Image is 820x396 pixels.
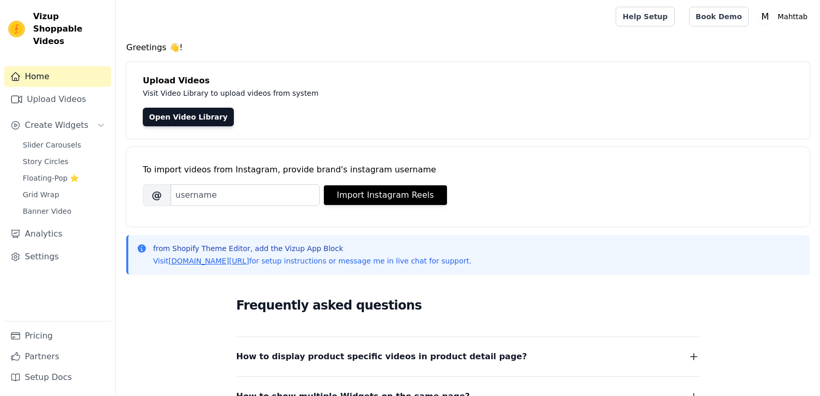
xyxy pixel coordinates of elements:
[23,156,68,167] span: Story Circles
[23,140,81,150] span: Slider Carousels
[236,295,700,316] h2: Frequently asked questions
[4,326,111,346] a: Pricing
[153,256,471,266] p: Visit for setup instructions or message me in live chat for support.
[17,154,111,169] a: Story Circles
[153,243,471,254] p: from Shopify Theme Editor, add the Vizup App Block
[143,75,793,87] h4: Upload Videos
[757,7,812,26] button: M Mahttab
[616,7,674,26] a: Help Setup
[23,189,59,200] span: Grid Wrap
[33,10,107,48] span: Vizup Shoppable Videos
[143,108,234,126] a: Open Video Library
[4,346,111,367] a: Partners
[773,7,812,26] p: Mahttab
[4,89,111,110] a: Upload Videos
[143,184,171,206] span: @
[4,115,111,136] button: Create Widgets
[4,367,111,388] a: Setup Docs
[236,349,527,364] span: How to display product specific videos in product detail page?
[236,349,700,364] button: How to display product specific videos in product detail page?
[762,11,769,22] text: M
[4,66,111,87] a: Home
[17,138,111,152] a: Slider Carousels
[25,119,88,131] span: Create Widgets
[4,246,111,267] a: Settings
[171,184,320,206] input: username
[23,173,79,183] span: Floating-Pop ⭐
[126,41,810,54] h4: Greetings 👋!
[17,204,111,218] a: Banner Video
[17,187,111,202] a: Grid Wrap
[324,185,447,205] button: Import Instagram Reels
[17,171,111,185] a: Floating-Pop ⭐
[8,21,25,37] img: Vizup
[23,206,71,216] span: Banner Video
[4,224,111,244] a: Analytics
[143,164,793,176] div: To import videos from Instagram, provide brand's instagram username
[689,7,749,26] a: Book Demo
[169,257,249,265] a: [DOMAIN_NAME][URL]
[143,87,606,99] p: Visit Video Library to upload videos from system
